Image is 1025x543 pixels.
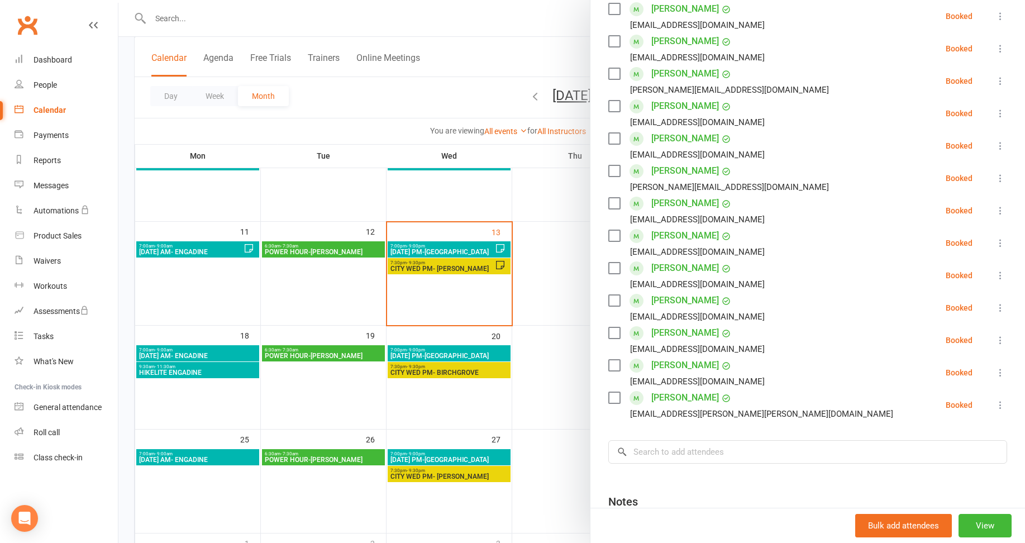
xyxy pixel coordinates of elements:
div: Booked [946,45,972,53]
a: Reports [15,148,118,173]
a: Assessments [15,299,118,324]
a: [PERSON_NAME] [651,65,719,83]
div: General attendance [34,403,102,412]
div: Booked [946,174,972,182]
div: Notes [608,494,638,509]
div: Booked [946,109,972,117]
a: Product Sales [15,223,118,249]
a: [PERSON_NAME] [651,356,719,374]
a: [PERSON_NAME] [651,32,719,50]
div: [EMAIL_ADDRESS][DOMAIN_NAME] [630,277,765,292]
div: Booked [946,142,972,150]
a: Class kiosk mode [15,445,118,470]
a: People [15,73,118,98]
div: Reports [34,156,61,165]
button: View [959,514,1012,537]
div: [EMAIL_ADDRESS][DOMAIN_NAME] [630,115,765,130]
div: [EMAIL_ADDRESS][DOMAIN_NAME] [630,50,765,65]
div: Class check-in [34,453,83,462]
div: [EMAIL_ADDRESS][DOMAIN_NAME] [630,245,765,259]
div: [EMAIL_ADDRESS][DOMAIN_NAME] [630,374,765,389]
div: [EMAIL_ADDRESS][DOMAIN_NAME] [630,212,765,227]
div: [EMAIL_ADDRESS][DOMAIN_NAME] [630,342,765,356]
button: Bulk add attendees [855,514,952,537]
div: [EMAIL_ADDRESS][DOMAIN_NAME] [630,309,765,324]
a: Calendar [15,98,118,123]
div: Open Intercom Messenger [11,505,38,532]
a: Workouts [15,274,118,299]
a: What's New [15,349,118,374]
a: [PERSON_NAME] [651,324,719,342]
div: Booked [946,12,972,20]
div: Booked [946,369,972,377]
div: [EMAIL_ADDRESS][PERSON_NAME][PERSON_NAME][DOMAIN_NAME] [630,407,893,421]
a: Tasks [15,324,118,349]
div: Assessments [34,307,89,316]
div: Messages [34,181,69,190]
div: People [34,80,57,89]
div: Tasks [34,332,54,341]
a: Messages [15,173,118,198]
div: [EMAIL_ADDRESS][DOMAIN_NAME] [630,18,765,32]
a: [PERSON_NAME] [651,227,719,245]
div: Waivers [34,256,61,265]
a: General attendance kiosk mode [15,395,118,420]
a: Waivers [15,249,118,274]
div: Booked [946,401,972,409]
div: Calendar [34,106,66,115]
a: Payments [15,123,118,148]
div: [EMAIL_ADDRESS][DOMAIN_NAME] [630,147,765,162]
a: Clubworx [13,11,41,39]
a: [PERSON_NAME] [651,194,719,212]
div: Booked [946,207,972,215]
div: Payments [34,131,69,140]
div: Roll call [34,428,60,437]
div: [PERSON_NAME][EMAIL_ADDRESS][DOMAIN_NAME] [630,83,829,97]
div: What's New [34,357,74,366]
a: Dashboard [15,47,118,73]
div: Booked [946,77,972,85]
div: [PERSON_NAME][EMAIL_ADDRESS][DOMAIN_NAME] [630,180,829,194]
a: [PERSON_NAME] [651,292,719,309]
a: [PERSON_NAME] [651,162,719,180]
a: [PERSON_NAME] [651,259,719,277]
div: Booked [946,271,972,279]
div: Product Sales [34,231,82,240]
a: Roll call [15,420,118,445]
a: Automations [15,198,118,223]
div: Booked [946,336,972,344]
div: Workouts [34,282,67,290]
a: [PERSON_NAME] [651,130,719,147]
div: Dashboard [34,55,72,64]
div: Automations [34,206,79,215]
div: Booked [946,304,972,312]
a: [PERSON_NAME] [651,389,719,407]
div: Booked [946,239,972,247]
input: Search to add attendees [608,440,1007,464]
a: [PERSON_NAME] [651,97,719,115]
